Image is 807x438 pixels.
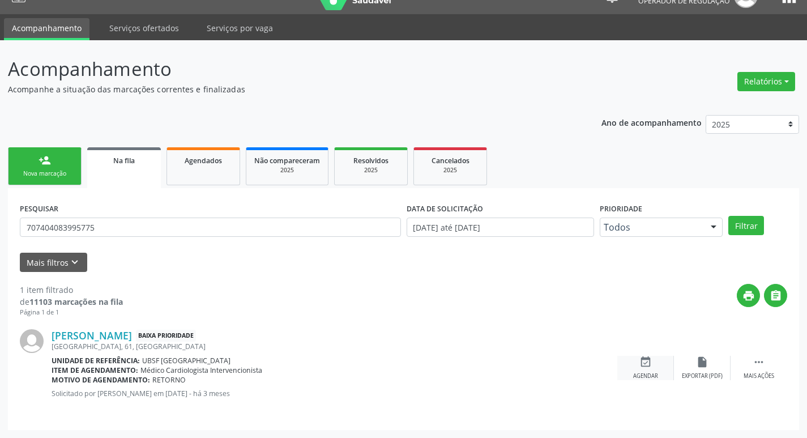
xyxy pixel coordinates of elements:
[254,166,320,175] div: 2025
[185,156,222,165] span: Agendados
[764,284,787,307] button: 
[600,200,642,218] label: Prioridade
[737,284,760,307] button: print
[407,218,594,237] input: Selecione um intervalo
[753,356,765,368] i: 
[353,156,388,165] span: Resolvidos
[20,296,123,308] div: de
[20,218,401,237] input: Nome, CNS
[770,290,782,302] i: 
[633,372,658,380] div: Agendar
[20,308,123,317] div: Página 1 de 1
[604,222,700,233] span: Todos
[52,375,150,385] b: Motivo de agendamento:
[422,166,479,175] div: 2025
[39,154,51,167] div: person_add
[639,356,652,368] i: event_available
[52,365,138,375] b: Item de agendamento:
[136,330,196,342] span: Baixa Prioridade
[20,200,58,218] label: PESQUISAR
[29,296,123,307] strong: 11103 marcações na fila
[199,18,281,38] a: Serviços por vaga
[52,342,617,351] div: [GEOGRAPHIC_DATA], 61, [GEOGRAPHIC_DATA]
[52,389,617,398] p: Solicitado por [PERSON_NAME] em [DATE] - há 3 meses
[8,55,562,83] p: Acompanhamento
[52,356,140,365] b: Unidade de referência:
[744,372,774,380] div: Mais ações
[140,365,262,375] span: Médico Cardiologista Intervencionista
[682,372,723,380] div: Exportar (PDF)
[16,169,73,178] div: Nova marcação
[20,253,87,273] button: Mais filtroskeyboard_arrow_down
[737,72,795,91] button: Relatórios
[601,115,702,129] p: Ano de acompanhamento
[101,18,187,38] a: Serviços ofertados
[254,156,320,165] span: Não compareceram
[407,200,483,218] label: DATA DE SOLICITAÇÃO
[52,329,132,342] a: [PERSON_NAME]
[4,18,89,40] a: Acompanhamento
[8,83,562,95] p: Acompanhe a situação das marcações correntes e finalizadas
[343,166,399,175] div: 2025
[113,156,135,165] span: Na fila
[432,156,469,165] span: Cancelados
[152,375,186,385] span: RETORNO
[728,216,764,235] button: Filtrar
[696,356,708,368] i: insert_drive_file
[742,290,755,302] i: print
[69,256,81,269] i: keyboard_arrow_down
[142,356,230,365] span: UBSF [GEOGRAPHIC_DATA]
[20,284,123,296] div: 1 item filtrado
[20,329,44,353] img: img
